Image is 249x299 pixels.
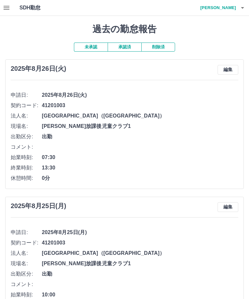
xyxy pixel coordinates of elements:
h1: 過去の勤怠報告 [5,24,244,35]
span: コメント: [11,143,42,151]
span: [GEOGRAPHIC_DATA]（[GEOGRAPHIC_DATA]） [42,112,238,120]
button: 承認済 [108,43,141,52]
span: [PERSON_NAME]放課後児童クラブ1 [42,122,238,130]
span: 出勤区分: [11,133,42,141]
span: 現場名: [11,122,42,130]
button: 編集 [218,202,238,212]
span: 契約コード: [11,239,42,247]
span: 41201003 [42,239,238,247]
span: 出勤 [42,133,238,141]
span: 10:00 [42,291,238,299]
span: 現場名: [11,260,42,268]
span: コメント: [11,280,42,288]
span: 07:30 [42,154,238,161]
button: 未承認 [74,43,108,52]
h3: 2025年8月25日(月) [11,202,66,210]
span: 休憩時間: [11,174,42,182]
span: [GEOGRAPHIC_DATA]（[GEOGRAPHIC_DATA]） [42,249,238,257]
span: 13:30 [42,164,238,172]
span: 法人名: [11,112,42,120]
span: [PERSON_NAME]放課後児童クラブ1 [42,260,238,268]
span: 始業時刻: [11,154,42,161]
h3: 2025年8月26日(火) [11,65,66,72]
span: 41201003 [42,102,238,109]
span: 始業時刻: [11,291,42,299]
span: 2025年8月25日(月) [42,229,238,236]
button: 削除済 [141,43,175,52]
span: 0分 [42,174,238,182]
span: 2025年8月26日(火) [42,91,238,99]
button: 編集 [218,65,238,75]
span: 出勤区分: [11,270,42,278]
span: 終業時刻: [11,164,42,172]
span: 法人名: [11,249,42,257]
span: 申請日: [11,229,42,236]
span: 出勤 [42,270,238,278]
span: 契約コード: [11,102,42,109]
span: 申請日: [11,91,42,99]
